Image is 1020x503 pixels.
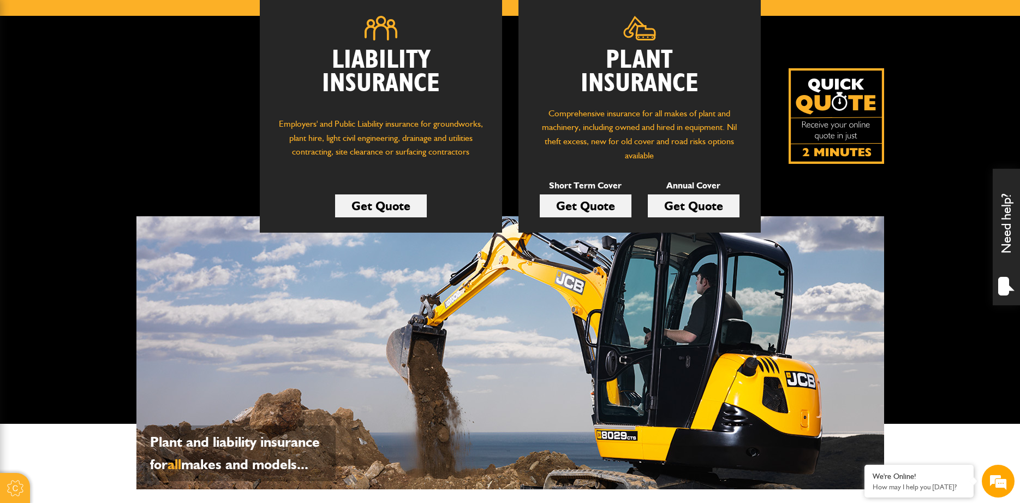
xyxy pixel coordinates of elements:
p: Plant and liability insurance for makes and models... [150,431,330,476]
p: Short Term Cover [540,179,631,193]
h2: Plant Insurance [535,49,744,96]
div: We're Online! [873,472,965,481]
h2: Liability Insurance [276,49,486,106]
a: Get Quote [335,194,427,217]
p: How may I help you today? [873,483,965,491]
img: Quick Quote [789,68,884,164]
a: Get Quote [540,194,631,217]
a: Get your insurance quote isn just 2-minutes [789,68,884,164]
p: Annual Cover [648,179,739,193]
p: Employers' and Public Liability insurance for groundworks, plant hire, light civil engineering, d... [276,117,486,169]
span: all [168,455,181,473]
div: Need help? [993,169,1020,305]
p: Comprehensive insurance for all makes of plant and machinery, including owned and hired in equipm... [535,106,744,162]
a: Get Quote [648,194,739,217]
